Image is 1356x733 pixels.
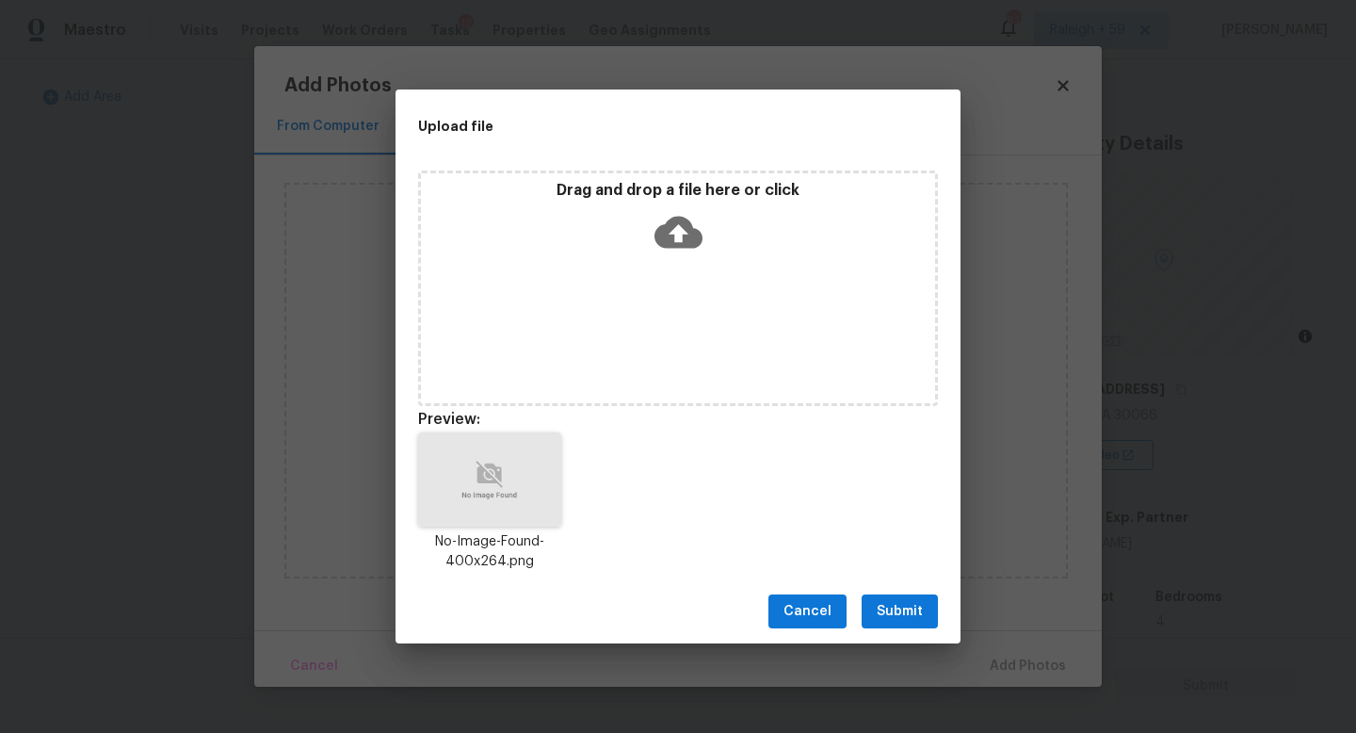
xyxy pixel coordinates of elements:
button: Cancel [768,595,847,629]
button: Submit [862,595,938,629]
img: H74S5N90oD8mGPVl2z8BBv9wmee20T9EmroWf8c3mBB0Op1Op9PpdDqdTqfT6XQ6nU6n0+l0Or+3B4cEAAAAAIL+v3aGBQAAA... [418,432,561,527]
span: Submit [877,600,923,624]
p: No-Image-Found-400x264.png [418,532,561,572]
span: Cancel [783,600,831,624]
h2: Upload file [418,116,853,137]
p: Drag and drop a file here or click [421,181,935,201]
